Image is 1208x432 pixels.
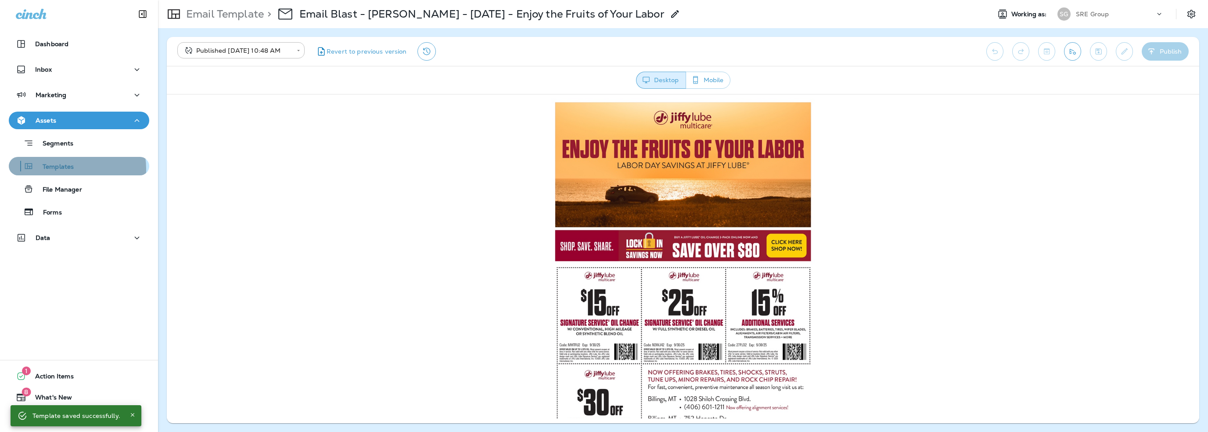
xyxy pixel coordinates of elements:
img: OSG-16926-SRE-Nevada-September-Eblast_01.jpg [385,4,648,133]
p: Dashboard [35,40,68,47]
p: Marketing [36,91,66,98]
p: Data [36,234,50,241]
button: Close [127,410,138,420]
button: Desktop [636,72,686,89]
button: Segments [9,134,149,152]
span: Working as: [1011,11,1049,18]
button: Support [9,410,149,427]
p: Forms [34,209,62,217]
button: Templates [9,157,149,175]
p: Templates [34,163,74,171]
p: Segments [34,140,73,149]
button: Settings [1183,6,1199,22]
button: 1Action Items [9,367,149,385]
p: Inbox [35,66,52,73]
button: Send test email [1064,42,1081,61]
button: File Manager [9,180,149,198]
button: Collapse Sidebar [130,5,155,23]
button: Assets [9,112,149,129]
p: File Manager [34,186,82,194]
p: > [264,7,271,21]
p: Email Blast - [PERSON_NAME] - [DATE] - Enjoy the Fruits of Your Labor [299,7,665,21]
button: Marketing [9,86,149,104]
button: Mobile [686,72,730,89]
span: What's New [26,394,72,404]
button: Dashboard [9,35,149,53]
div: Published [DATE] 10:48 AM [183,46,291,55]
p: SRE Group [1076,11,1109,18]
span: Revert to previous version [327,47,407,56]
button: Revert to previous version [312,42,410,61]
span: Action Items [26,373,74,383]
button: Inbox [9,61,149,78]
div: Template saved successfully. [32,408,120,424]
div: Email Blast - Billings - 8-28-25 - Enjoy the Fruits of Your Labor [299,7,665,21]
p: Assets [36,117,56,124]
span: 8 [22,388,31,396]
button: Data [9,229,149,247]
img: OSG-16788-Billings-July-Eblast_02.jpg [385,133,648,170]
button: View Changelog [417,42,436,61]
p: Email Template [183,7,264,21]
button: Forms [9,203,149,221]
span: 1 [22,367,31,375]
button: 8What's New [9,388,149,406]
div: SG [1057,7,1071,21]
